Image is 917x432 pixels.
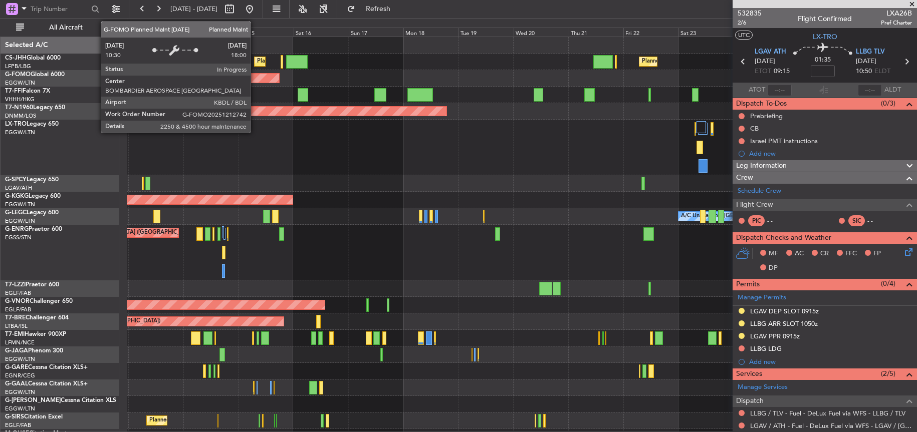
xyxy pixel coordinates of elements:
[867,216,890,225] div: - -
[5,315,69,321] a: T7-BREChallenger 604
[736,232,831,244] span: Dispatch Checks and Weather
[569,28,624,37] div: Thu 21
[738,382,788,392] a: Manage Services
[5,96,35,103] a: VHHH/HKG
[873,249,881,259] span: FP
[755,67,771,77] span: ETOT
[5,72,31,78] span: G-FOMO
[5,348,28,354] span: G-JAGA
[5,355,35,363] a: EGGW/LTN
[5,364,88,370] a: G-GARECessna Citation XLS+
[5,55,27,61] span: CS-JHH
[750,137,818,145] div: Israel PMT instructions
[736,160,787,172] span: Leg Information
[874,67,890,77] span: ELDT
[738,293,786,303] a: Manage Permits
[5,79,35,87] a: EGGW/LTN
[514,28,569,37] div: Wed 20
[5,112,36,120] a: DNMM/LOS
[738,19,762,27] span: 2/6
[5,88,50,94] a: T7-FFIFalcon 7X
[881,98,895,109] span: (0/3)
[881,19,912,27] span: Pref Charter
[755,57,775,67] span: [DATE]
[856,57,876,67] span: [DATE]
[5,105,65,111] a: T7-N1960Legacy 650
[5,282,26,288] span: T7-LZZI
[736,395,764,407] span: Dispatch
[798,14,852,24] div: Flight Confirmed
[856,67,872,77] span: 10:50
[856,47,885,57] span: LLBG TLV
[848,215,865,226] div: SIC
[795,249,804,259] span: AC
[881,368,895,379] span: (2/5)
[736,98,787,110] span: Dispatch To-Dos
[5,381,28,387] span: G-GAAL
[5,339,35,346] a: LFMN/NCE
[750,421,912,430] a: LGAV / ATH - Fuel - DeLux Fuel via WFS - LGAV / [GEOGRAPHIC_DATA]
[170,5,217,14] span: [DATE] - [DATE]
[5,129,35,136] a: EGGW/LTN
[815,55,831,65] span: 01:35
[5,405,35,412] a: EGGW/LTN
[5,193,29,199] span: G-KGKG
[749,85,765,95] span: ATOT
[736,279,760,290] span: Permits
[5,177,59,183] a: G-SPCYLegacy 650
[736,199,773,211] span: Flight Crew
[5,234,32,241] a: EGSS/STN
[623,28,678,37] div: Fri 22
[5,121,27,127] span: LX-TRO
[5,217,35,225] a: EGGW/LTN
[884,85,901,95] span: ALDT
[5,331,25,337] span: T7-EMI
[5,193,61,199] a: G-KGKGLegacy 600
[5,121,59,127] a: LX-TROLegacy 650
[349,28,404,37] div: Sun 17
[149,413,307,428] div: Planned Maint [GEOGRAPHIC_DATA] ([GEOGRAPHIC_DATA])
[768,84,792,96] input: --:--
[5,88,23,94] span: T7-FFI
[5,72,65,78] a: G-FOMOGlobal 6000
[881,8,912,19] span: LXA26B
[5,315,26,321] span: T7-BRE
[736,172,753,184] span: Crew
[26,24,106,31] span: All Aircraft
[820,249,829,259] span: CR
[5,282,59,288] a: T7-LZZIPraetor 600
[5,210,59,216] a: G-LEGCLegacy 600
[5,226,29,232] span: G-ENRG
[5,414,63,420] a: G-SIRSCitation Excel
[31,2,88,17] input: Trip Number
[750,307,819,315] div: LGAV DEP SLOT 0915z
[5,364,28,370] span: G-GARE
[767,216,790,225] div: - -
[5,397,116,403] a: G-[PERSON_NAME]Cessna Citation XLS
[750,344,782,353] div: LLBG LDG
[5,63,31,70] a: LFPB/LBG
[736,368,762,380] span: Services
[5,177,27,183] span: G-SPCY
[750,112,783,120] div: Prebriefing
[5,289,31,297] a: EGLF/FAB
[5,388,35,396] a: EGGW/LTN
[403,28,458,37] div: Mon 18
[774,67,790,77] span: 09:15
[257,54,415,69] div: Planned Maint [GEOGRAPHIC_DATA] ([GEOGRAPHIC_DATA])
[769,263,778,273] span: DP
[845,249,857,259] span: FFC
[750,124,759,133] div: CB
[5,331,66,337] a: T7-EMIHawker 900XP
[755,47,786,57] span: LGAV ATH
[5,372,35,379] a: EGNR/CEG
[735,31,753,40] button: UTC
[239,28,294,37] div: Fri 15
[748,215,765,226] div: PIC
[750,332,800,340] div: LGAV PPR 0915z
[5,184,32,192] a: LGAV/ATH
[5,306,31,313] a: EGLF/FAB
[5,210,27,216] span: G-LEGC
[750,409,905,417] a: LLBG / TLV - Fuel - DeLux Fuel via WFS - LLBG / TLV
[5,322,28,330] a: LTBA/ISL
